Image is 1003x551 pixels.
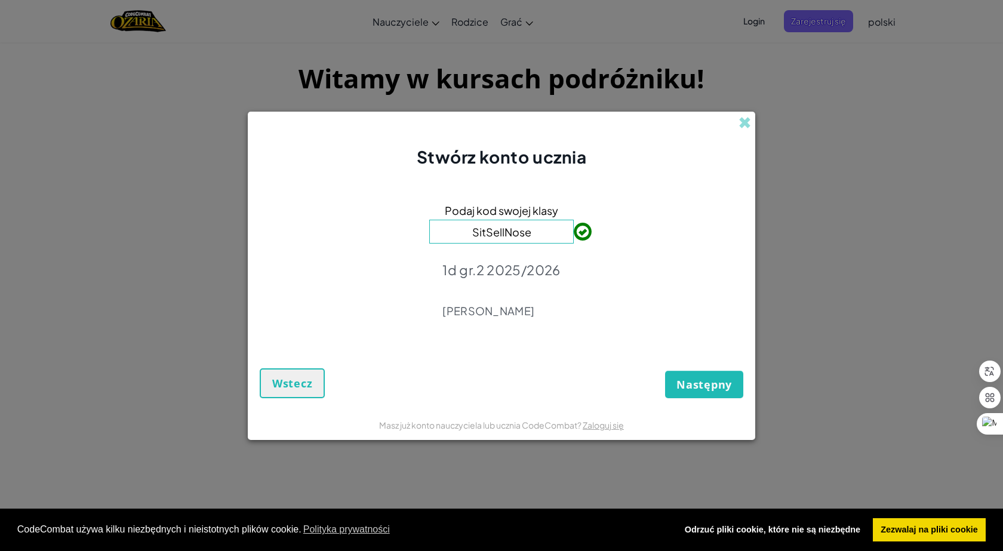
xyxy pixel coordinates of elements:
a: Zaloguj się [583,420,624,430]
font: Masz już konto nauczyciela lub ucznia CodeCombat? [379,420,582,430]
font: Następny [676,377,732,392]
button: Następny [665,371,743,398]
a: dowiedz się więcej o plikach cookie [301,521,392,538]
button: Wstecz [260,368,325,398]
font: Wstecz [272,376,312,390]
font: CodeCombat używa kilku niezbędnych i nieistotnych plików cookie. [17,524,301,534]
font: Polityka prywatności [303,524,390,534]
a: odrzuć pliki cookie [676,518,868,542]
font: 1d gr.2 2025/2026 [442,261,560,278]
a: zezwól na pliki cookie [873,518,986,542]
font: Odrzuć pliki cookie, które nie są niezbędne [685,525,860,534]
font: Podaj kod swojej klasy [445,204,558,217]
font: Stwórz konto ucznia [417,146,587,167]
font: [PERSON_NAME] [442,304,534,318]
font: Zezwalaj na pliki cookie [881,525,977,534]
